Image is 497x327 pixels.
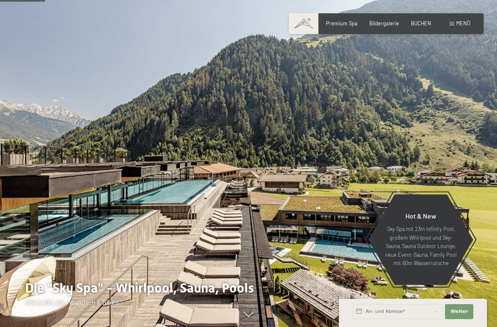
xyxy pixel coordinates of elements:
[405,212,436,220] span: Hot & New
[450,308,468,315] span: Weiter
[456,20,470,27] span: Menü
[369,20,399,27] a: Bildergalerie
[411,20,431,27] a: BUCHEN
[445,304,473,319] button: Weiter
[385,225,457,267] p: Sky Spa mit 23m Infinity Pool, großem Whirlpool und Sky-Sauna, Sauna Outdoor Lounge, neue Event-S...
[368,194,474,285] a: Hot & New Sky Spa mit 23m Infinity Pool, großem Whirlpool und Sky-Sauna, Sauna Outdoor Lounge, ne...
[339,294,368,299] span: Schnellanfrage
[326,20,358,27] a: Premium Spa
